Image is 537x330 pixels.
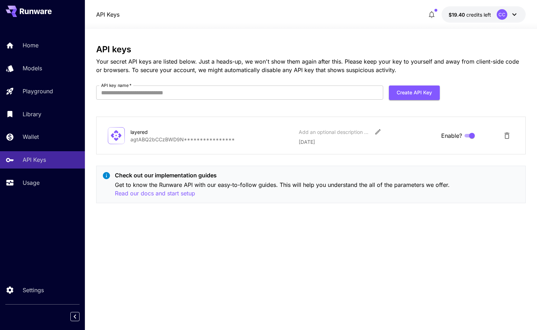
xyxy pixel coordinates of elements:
[96,57,526,74] p: Your secret API keys are listed below. Just a heads-up, we won't show them again after this. Plea...
[299,128,369,136] div: Add an optional description or comment
[23,155,46,164] p: API Keys
[466,12,491,18] span: credits left
[299,138,436,146] p: [DATE]
[96,10,119,19] nav: breadcrumb
[115,181,520,198] p: Get to know the Runware API with our easy-to-follow guides. This will help you understand the all...
[449,12,466,18] span: $19.40
[76,310,85,323] div: Collapse sidebar
[23,41,39,49] p: Home
[115,189,195,198] button: Read our docs and start setup
[101,82,132,88] label: API key name
[23,110,41,118] p: Library
[96,10,119,19] a: API Keys
[23,286,44,294] p: Settings
[23,87,53,95] p: Playground
[70,312,80,321] button: Collapse sidebar
[497,9,507,20] div: CC
[441,131,462,140] span: Enable?
[23,132,39,141] p: Wallet
[500,129,514,143] button: Delete API Key
[442,6,526,23] button: $19.39542CC
[96,45,526,54] h3: API keys
[23,64,42,72] p: Models
[389,86,440,100] button: Create API Key
[449,11,491,18] div: $19.39542
[115,171,520,179] p: Check out our implementation guides
[372,125,384,138] button: Edit
[23,178,40,187] p: Usage
[130,128,201,136] div: layered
